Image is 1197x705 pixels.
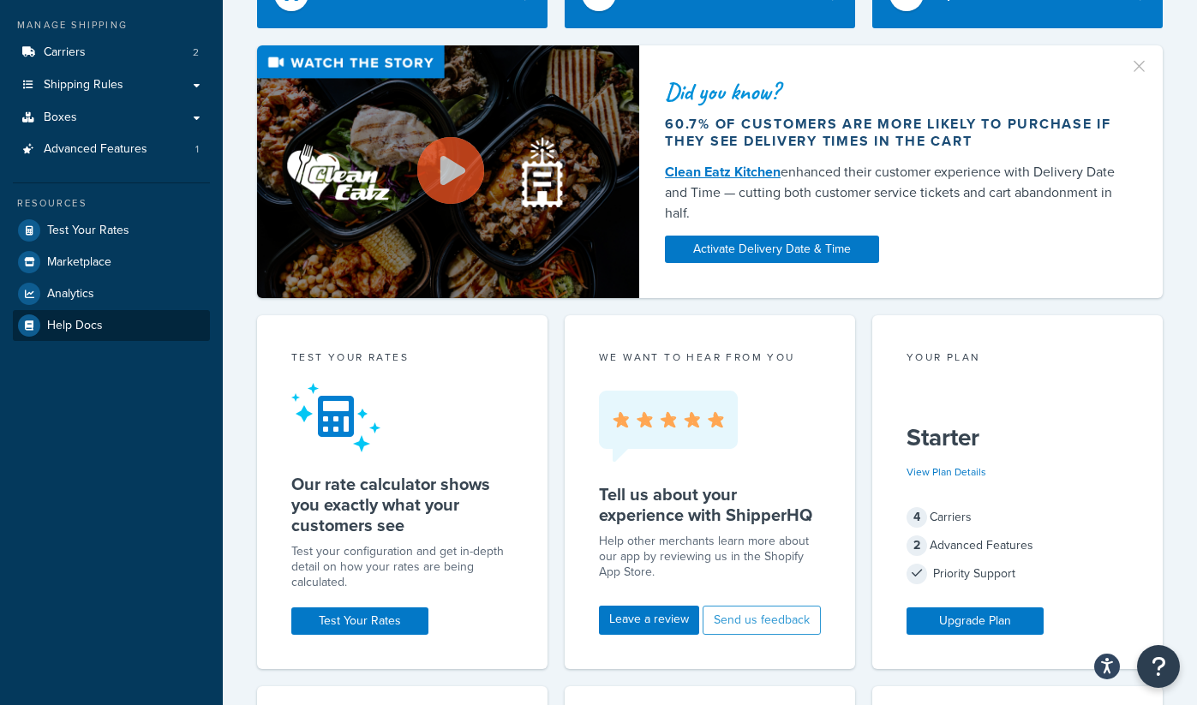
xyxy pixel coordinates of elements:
[907,464,986,480] a: View Plan Details
[47,319,103,333] span: Help Docs
[47,255,111,270] span: Marketplace
[907,535,927,556] span: 2
[291,350,513,369] div: Test your rates
[665,236,879,263] a: Activate Delivery Date & Time
[193,45,199,60] span: 2
[291,474,513,535] h5: Our rate calculator shows you exactly what your customers see
[44,45,86,60] span: Carriers
[665,162,1137,224] div: enhanced their customer experience with Delivery Date and Time — cutting both customer service ti...
[665,116,1137,150] div: 60.7% of customers are more likely to purchase if they see delivery times in the cart
[13,18,210,33] div: Manage Shipping
[907,350,1128,369] div: Your Plan
[665,162,781,182] a: Clean Eatz Kitchen
[195,142,199,157] span: 1
[44,111,77,125] span: Boxes
[703,606,821,635] button: Send us feedback
[44,78,123,93] span: Shipping Rules
[13,134,210,165] li: Advanced Features
[907,505,1128,529] div: Carriers
[907,607,1044,635] a: Upgrade Plan
[291,607,428,635] a: Test Your Rates
[907,534,1128,558] div: Advanced Features
[13,310,210,341] a: Help Docs
[13,278,210,309] a: Analytics
[907,424,1128,451] h5: Starter
[13,69,210,101] a: Shipping Rules
[13,196,210,211] div: Resources
[13,247,210,278] a: Marketplace
[599,534,821,580] p: Help other merchants learn more about our app by reviewing us in the Shopify App Store.
[907,562,1128,586] div: Priority Support
[599,350,821,365] p: we want to hear from you
[44,142,147,157] span: Advanced Features
[599,606,699,635] a: Leave a review
[291,544,513,590] div: Test your configuration and get in-depth detail on how your rates are being calculated.
[13,134,210,165] a: Advanced Features1
[13,215,210,246] a: Test Your Rates
[665,80,1137,104] div: Did you know?
[13,102,210,134] a: Boxes
[257,45,639,297] img: Video thumbnail
[47,287,94,302] span: Analytics
[47,224,129,238] span: Test Your Rates
[907,507,927,528] span: 4
[599,484,821,525] h5: Tell us about your experience with ShipperHQ
[1137,645,1180,688] button: Open Resource Center
[13,37,210,69] a: Carriers2
[13,37,210,69] li: Carriers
